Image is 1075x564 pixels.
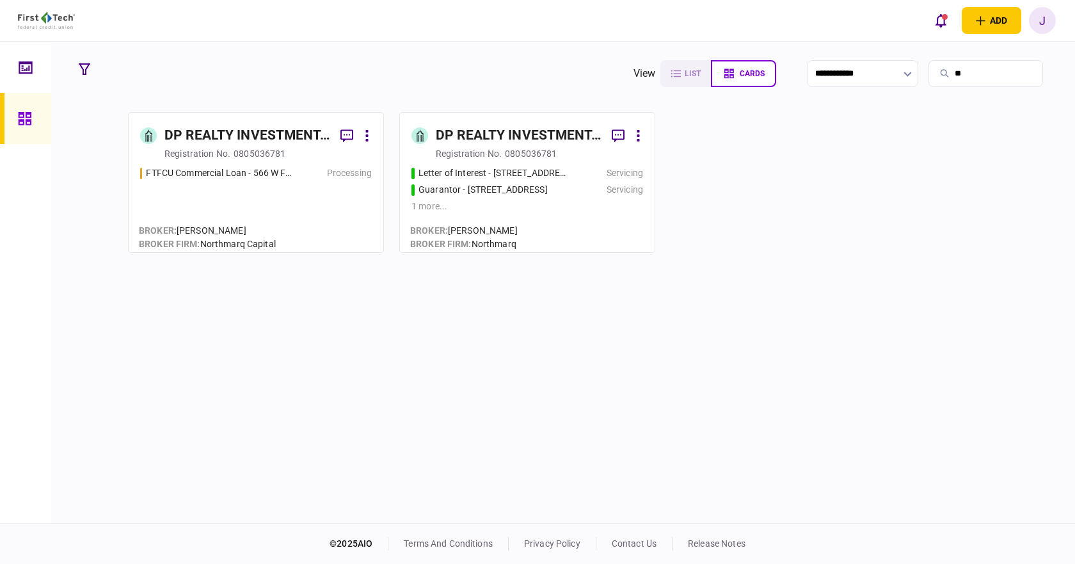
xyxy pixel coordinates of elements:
[330,537,388,551] div: © 2025 AIO
[436,125,601,146] div: DP REALTY INVESTMENT, LLC
[612,538,657,549] a: contact us
[139,239,200,249] span: broker firm :
[740,69,765,78] span: cards
[18,12,75,29] img: client company logo
[399,112,655,253] a: DP REALTY INVESTMENT, LLCregistration no.0805036781Letter of Interest - 3709 Center Street Deer P...
[327,166,372,180] div: Processing
[607,166,643,180] div: Servicing
[436,147,502,160] div: registration no.
[711,60,776,87] button: cards
[146,166,296,180] div: FTFCU Commercial Loan - 566 W Farm to Market 1960
[524,538,580,549] a: privacy policy
[633,66,656,81] div: view
[927,7,954,34] button: open notifications list
[1029,7,1056,34] button: J
[411,200,643,213] div: 1 more ...
[128,112,384,253] a: DP REALTY INVESTMENT, LLCregistration no.0805036781FTFCU Commercial Loan - 566 W Farm to Market 1...
[410,225,448,236] span: Broker :
[962,7,1021,34] button: open adding identity options
[410,224,518,238] div: [PERSON_NAME]
[404,538,493,549] a: terms and conditions
[234,147,285,160] div: 0805036781
[410,239,472,249] span: broker firm :
[688,538,745,549] a: release notes
[685,69,701,78] span: list
[505,147,557,160] div: 0805036781
[660,60,711,87] button: list
[607,183,643,197] div: Servicing
[418,183,548,197] div: Guarantor - 3709 Center St Deer Park TX
[418,166,568,180] div: Letter of Interest - 3709 Center Street Deer Park TX
[139,225,177,236] span: Broker :
[139,238,276,251] div: Northmarq Capital
[410,238,518,251] div: Northmarq
[164,147,230,160] div: registration no.
[164,125,330,146] div: DP REALTY INVESTMENT, LLC
[139,224,276,238] div: [PERSON_NAME]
